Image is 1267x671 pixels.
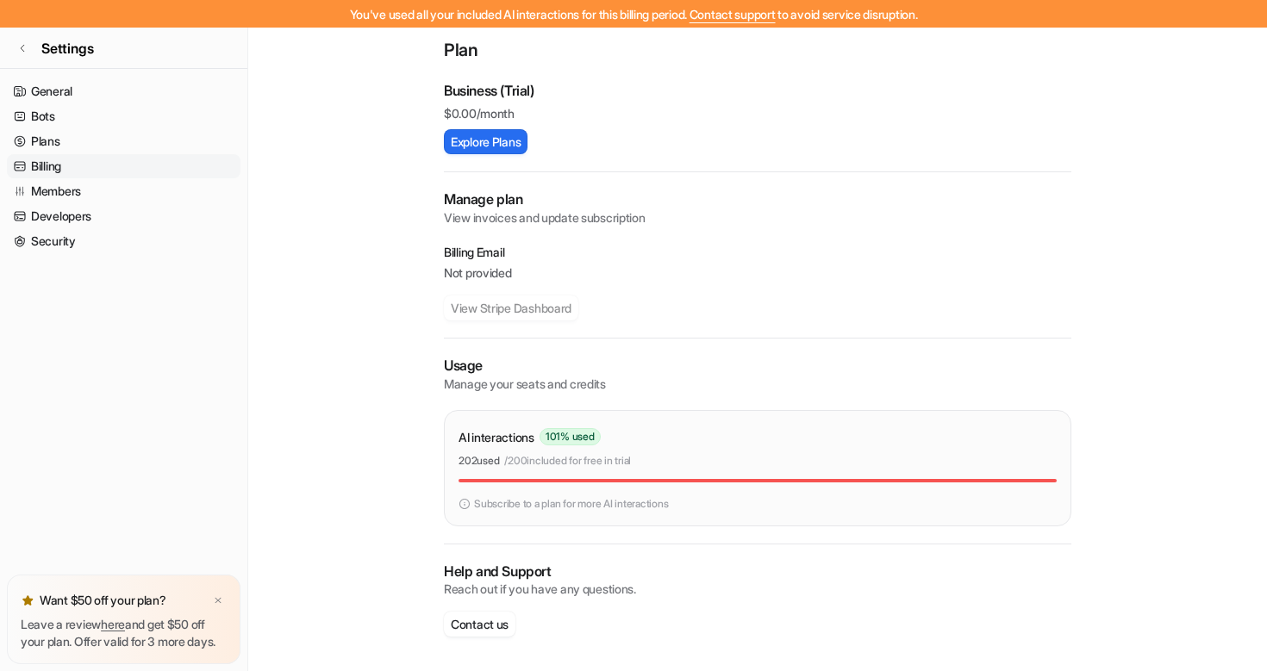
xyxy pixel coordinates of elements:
[444,129,527,154] button: Explore Plans
[35,217,288,235] div: Send us a message
[444,209,1071,227] p: View invoices and update subscription
[7,179,240,203] a: Members
[229,581,289,593] span: Messages
[100,28,134,62] img: Profile image for eesel
[540,428,601,445] span: 101 % used
[444,80,534,101] p: Business (Trial)
[17,202,328,250] div: Send us a message
[7,154,240,178] a: Billing
[101,617,125,631] a: here
[34,122,310,152] p: Hi there 👋
[213,595,223,606] img: x
[444,562,1071,581] p: Help and Support
[459,453,499,469] p: 202 used
[444,581,1071,598] p: Reach out if you have any questions.
[67,28,102,62] img: Profile image for Amogh
[690,7,776,22] span: Contact support
[34,28,69,62] img: Profile image for Patrick
[7,129,240,153] a: Plans
[444,376,1071,393] p: Manage your seats and credits
[172,537,345,606] button: Messages
[21,593,34,607] img: star
[21,616,227,650] p: Leave a review and get $50 off your plan. Offer valid for 3 more days.
[444,189,1071,209] h2: Manage plan
[7,79,240,103] a: General
[296,28,328,59] div: Close
[34,152,310,181] p: How can we help?
[7,204,240,228] a: Developers
[40,592,166,609] p: Want $50 off your plan?
[41,38,94,59] span: Settings
[444,612,515,637] button: Contact us
[7,104,240,128] a: Bots
[444,37,1071,66] p: Plan
[444,295,578,320] button: View Stripe Dashboard
[504,453,631,469] p: / 200 included for free in trial
[7,229,240,253] a: Security
[444,264,1071,282] p: Not provided
[444,104,1071,122] p: $ 0.00/month
[444,244,1071,261] p: Billing Email
[459,428,534,446] p: AI interactions
[66,581,105,593] span: Home
[474,496,668,512] p: Subscribe to a plan for more AI interactions
[444,356,1071,376] p: Usage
